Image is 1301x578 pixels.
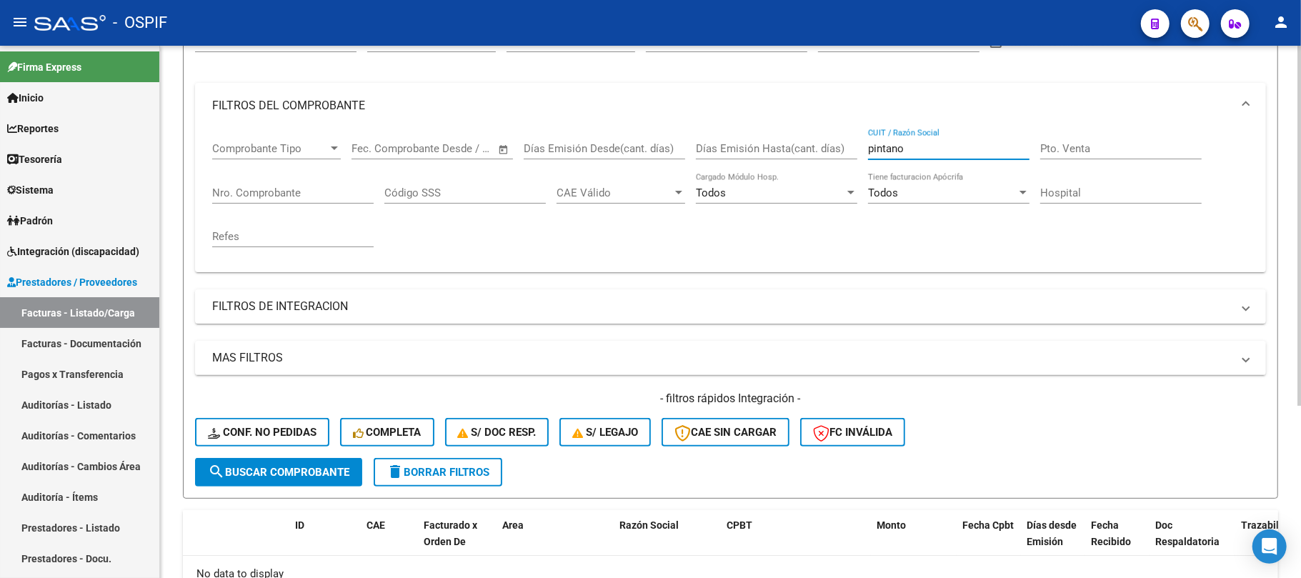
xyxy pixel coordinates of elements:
[957,510,1021,573] datatable-header-cell: Fecha Cpbt
[1241,519,1299,531] span: Trazabilidad
[367,519,385,531] span: CAE
[1150,510,1235,573] datatable-header-cell: Doc Respaldatoria
[445,418,549,447] button: S/ Doc Resp.
[1272,14,1290,31] mat-icon: person
[212,142,328,155] span: Comprobante Tipo
[208,466,349,479] span: Buscar Comprobante
[557,186,672,199] span: CAE Válido
[195,418,329,447] button: Conf. no pedidas
[340,418,434,447] button: Completa
[212,98,1232,114] mat-panel-title: FILTROS DEL COMPROBANTE
[1252,529,1287,564] div: Open Intercom Messenger
[813,426,892,439] span: FC Inválida
[727,519,752,531] span: CPBT
[721,510,871,573] datatable-header-cell: CPBT
[1027,519,1077,547] span: Días desde Emisión
[674,426,777,439] span: CAE SIN CARGAR
[11,14,29,31] mat-icon: menu
[418,510,497,573] datatable-header-cell: Facturado x Orden De
[387,463,404,480] mat-icon: delete
[696,186,726,199] span: Todos
[195,341,1266,375] mat-expansion-panel-header: MAS FILTROS
[502,519,524,531] span: Area
[195,391,1266,407] h4: - filtros rápidos Integración -
[7,121,59,136] span: Reportes
[7,213,53,229] span: Padrón
[422,142,492,155] input: Fecha fin
[619,519,679,531] span: Razón Social
[559,418,651,447] button: S/ legajo
[662,418,789,447] button: CAE SIN CARGAR
[7,151,62,167] span: Tesorería
[1021,510,1085,573] datatable-header-cell: Días desde Emisión
[353,426,422,439] span: Completa
[374,458,502,487] button: Borrar Filtros
[1091,519,1131,547] span: Fecha Recibido
[195,458,362,487] button: Buscar Comprobante
[295,519,304,531] span: ID
[208,463,225,480] mat-icon: search
[361,510,418,573] datatable-header-cell: CAE
[424,519,477,547] span: Facturado x Orden De
[195,129,1266,272] div: FILTROS DEL COMPROBANTE
[113,7,167,39] span: - OSPIF
[614,510,721,573] datatable-header-cell: Razón Social
[7,244,139,259] span: Integración (discapacidad)
[195,83,1266,129] mat-expansion-panel-header: FILTROS DEL COMPROBANTE
[289,510,361,573] datatable-header-cell: ID
[496,141,512,158] button: Open calendar
[877,519,906,531] span: Monto
[497,510,593,573] datatable-header-cell: Area
[1155,519,1220,547] span: Doc Respaldatoria
[800,418,905,447] button: FC Inválida
[212,350,1232,366] mat-panel-title: MAS FILTROS
[212,299,1232,314] mat-panel-title: FILTROS DE INTEGRACION
[195,289,1266,324] mat-expansion-panel-header: FILTROS DE INTEGRACION
[352,142,409,155] input: Fecha inicio
[868,186,898,199] span: Todos
[7,59,81,75] span: Firma Express
[962,519,1014,531] span: Fecha Cpbt
[7,182,54,198] span: Sistema
[7,90,44,106] span: Inicio
[1085,510,1150,573] datatable-header-cell: Fecha Recibido
[387,466,489,479] span: Borrar Filtros
[572,426,638,439] span: S/ legajo
[871,510,957,573] datatable-header-cell: Monto
[7,274,137,290] span: Prestadores / Proveedores
[208,426,316,439] span: Conf. no pedidas
[458,426,537,439] span: S/ Doc Resp.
